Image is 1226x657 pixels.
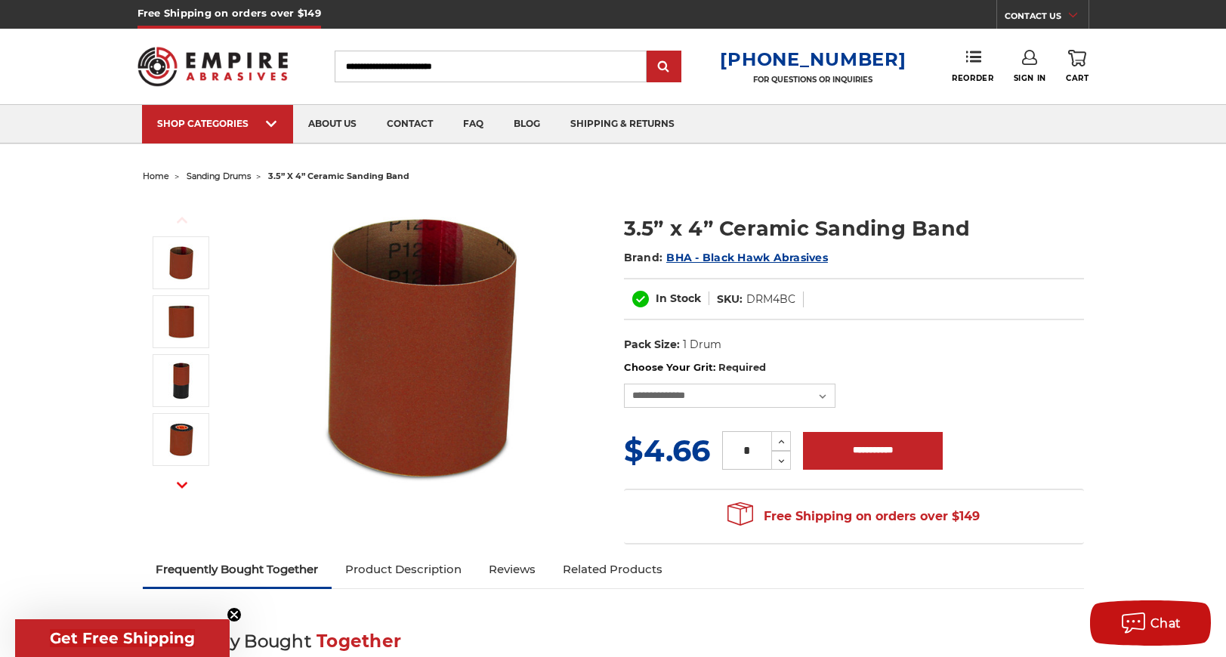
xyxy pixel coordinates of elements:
[624,337,680,353] dt: Pack Size:
[143,171,169,181] a: home
[624,214,1084,243] h1: 3.5” x 4” Ceramic Sanding Band
[720,75,906,85] p: FOR QUESTIONS OR INQUIRIES
[137,37,289,96] img: Empire Abrasives
[475,553,549,586] a: Reviews
[624,251,663,264] span: Brand:
[666,251,828,264] a: BHA - Black Hawk Abrasives
[717,291,743,307] dt: SKU:
[15,619,230,657] div: Get Free ShippingClose teaser
[1005,8,1089,29] a: CONTACT US
[372,105,448,143] a: contact
[162,303,200,341] img: sanding band
[720,48,906,70] a: [PHONE_NUMBER]
[1014,73,1046,83] span: Sign In
[952,50,993,82] a: Reorder
[624,432,710,469] span: $4.66
[727,501,980,532] span: Free Shipping on orders over $149
[332,553,475,586] a: Product Description
[293,105,372,143] a: about us
[746,291,795,307] dd: DRM4BC
[272,198,574,500] img: 3.5x4 inch ceramic sanding band for expanding rubber drum
[143,553,332,586] a: Frequently Bought Together
[624,360,1084,375] label: Choose Your Grit:
[1066,73,1089,83] span: Cart
[1150,616,1181,631] span: Chat
[1066,50,1089,83] a: Cart
[157,118,278,129] div: SHOP CATEGORIES
[555,105,690,143] a: shipping & returns
[162,421,200,458] img: 4x11 sanding belt
[162,244,200,282] img: 3.5x4 inch ceramic sanding band for expanding rubber drum
[656,291,701,305] span: In Stock
[1090,600,1211,646] button: Chat
[952,73,993,83] span: Reorder
[317,631,401,652] span: Together
[448,105,499,143] a: faq
[162,362,200,399] img: 3.5” x 4” Ceramic Sanding Band
[50,629,195,647] span: Get Free Shipping
[164,469,200,501] button: Next
[268,171,409,181] span: 3.5” x 4” ceramic sanding band
[164,204,200,236] button: Previous
[549,553,676,586] a: Related Products
[187,171,251,181] a: sanding drums
[718,361,766,373] small: Required
[227,607,242,622] button: Close teaser
[683,337,721,353] dd: 1 Drum
[499,105,555,143] a: blog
